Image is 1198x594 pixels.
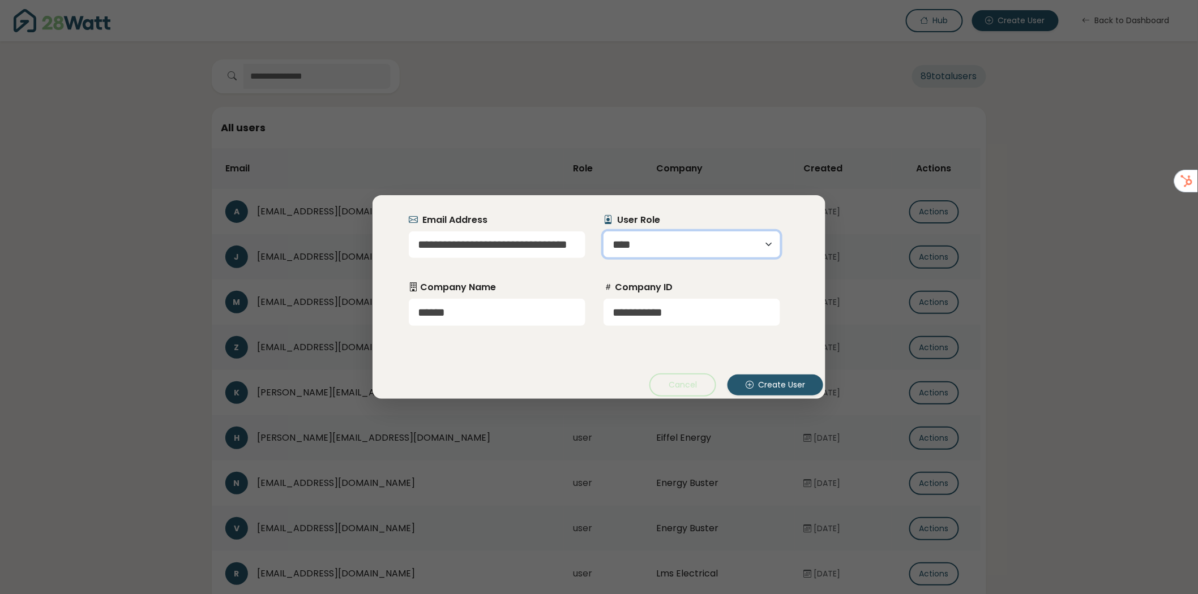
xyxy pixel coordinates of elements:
label: User Role [604,213,660,227]
button: Create User [728,375,823,395]
label: Company ID [604,281,673,294]
button: Cancel [649,373,716,397]
label: Company Name [409,281,496,294]
label: Email Address [409,213,487,227]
